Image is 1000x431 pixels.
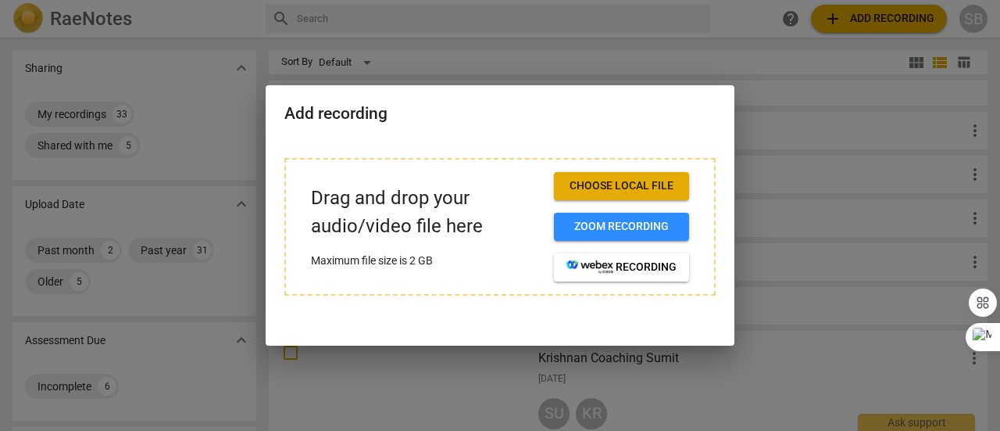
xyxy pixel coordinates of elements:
[566,178,677,194] span: Choose local file
[566,219,677,235] span: Zoom recording
[566,260,677,275] span: recording
[311,253,541,269] p: Maximum file size is 2 GB
[554,172,689,200] button: Choose local file
[284,104,716,124] h2: Add recording
[554,213,689,241] button: Zoom recording
[554,253,689,282] button: recording
[311,185,541,239] p: Drag and drop your audio/video file here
